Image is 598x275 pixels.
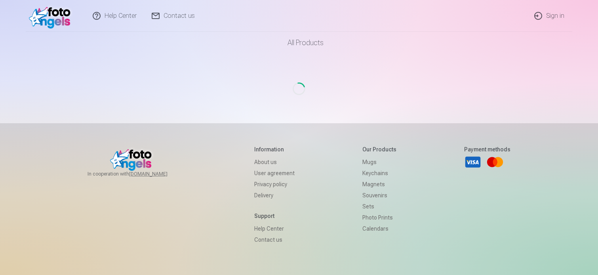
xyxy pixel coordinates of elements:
img: /fa1 [29,3,74,29]
a: About us [254,157,295,168]
a: Sets [362,201,396,212]
a: Mugs [362,157,396,168]
a: All products [265,32,333,54]
h5: Payment methods [464,145,510,153]
a: Help Center [254,223,295,234]
h5: Our products [362,145,396,153]
a: Magnets [362,179,396,190]
span: In cooperation with [88,171,187,177]
a: Keychains [362,168,396,179]
a: Delivery [254,190,295,201]
a: Mastercard [486,153,504,171]
a: [DOMAIN_NAME] [129,171,187,177]
a: User agreement [254,168,295,179]
a: Contact us [254,234,295,245]
h5: Information [254,145,295,153]
a: Visa [464,153,482,171]
a: Calendars [362,223,396,234]
h5: Support [254,212,295,220]
a: Privacy policy [254,179,295,190]
a: Photo prints [362,212,396,223]
a: Souvenirs [362,190,396,201]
